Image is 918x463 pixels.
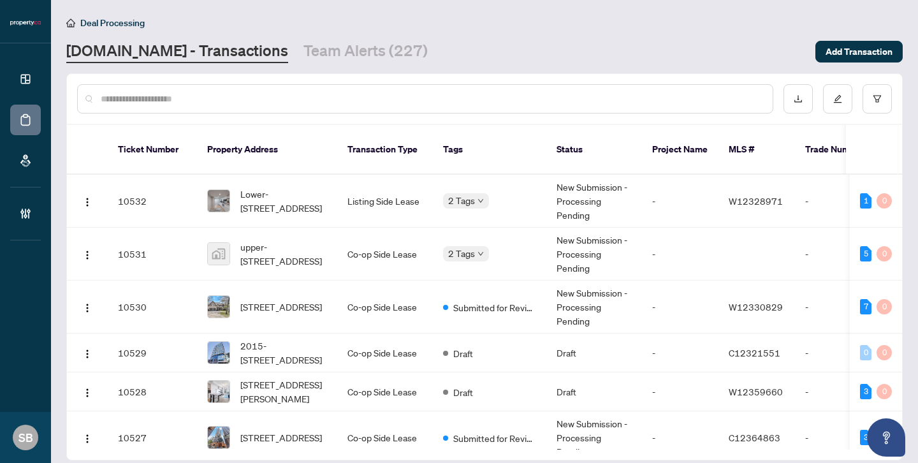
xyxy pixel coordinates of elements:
[729,195,783,207] span: W12328971
[240,240,327,268] span: upper-[STREET_ADDRESS]
[77,381,98,402] button: Logo
[448,193,475,208] span: 2 Tags
[718,125,795,175] th: MLS #
[82,388,92,398] img: Logo
[860,299,871,314] div: 7
[66,18,75,27] span: home
[82,197,92,207] img: Logo
[863,84,892,114] button: filter
[337,281,433,334] td: Co-op Side Lease
[208,243,229,265] img: thumbnail-img
[303,40,428,63] a: Team Alerts (227)
[546,228,642,281] td: New Submission - Processing Pending
[642,281,718,334] td: -
[833,94,842,103] span: edit
[867,418,905,457] button: Open asap
[795,175,884,228] td: -
[729,347,780,358] span: C12321551
[77,297,98,317] button: Logo
[783,84,813,114] button: download
[240,187,327,215] span: Lower-[STREET_ADDRESS]
[642,175,718,228] td: -
[546,125,642,175] th: Status
[448,246,475,261] span: 2 Tags
[546,372,642,411] td: Draft
[66,40,288,63] a: [DOMAIN_NAME] - Transactions
[77,342,98,363] button: Logo
[794,94,803,103] span: download
[795,281,884,334] td: -
[795,372,884,411] td: -
[240,430,322,445] span: [STREET_ADDRESS]
[815,41,903,62] button: Add Transaction
[873,94,882,103] span: filter
[546,175,642,228] td: New Submission - Processing Pending
[642,228,718,281] td: -
[860,246,871,261] div: 5
[82,303,92,313] img: Logo
[453,346,473,360] span: Draft
[642,125,718,175] th: Project Name
[433,125,546,175] th: Tags
[208,296,229,318] img: thumbnail-img
[337,125,433,175] th: Transaction Type
[453,300,536,314] span: Submitted for Review
[337,372,433,411] td: Co-op Side Lease
[642,372,718,411] td: -
[826,41,892,62] span: Add Transaction
[729,301,783,312] span: W12330829
[337,334,433,372] td: Co-op Side Lease
[197,125,337,175] th: Property Address
[795,228,884,281] td: -
[877,193,892,209] div: 0
[453,431,536,445] span: Submitted for Review
[477,251,484,257] span: down
[729,386,783,397] span: W12359660
[240,378,327,406] span: [STREET_ADDRESS][PERSON_NAME]
[80,17,145,29] span: Deal Processing
[453,385,473,399] span: Draft
[18,429,33,446] span: SB
[795,334,884,372] td: -
[860,345,871,360] div: 0
[642,334,718,372] td: -
[823,84,852,114] button: edit
[729,432,780,443] span: C12364863
[860,193,871,209] div: 1
[208,190,229,212] img: thumbnail-img
[546,334,642,372] td: Draft
[877,299,892,314] div: 0
[337,175,433,228] td: Listing Side Lease
[860,430,871,445] div: 3
[208,427,229,448] img: thumbnail-img
[877,246,892,261] div: 0
[77,427,98,448] button: Logo
[108,281,197,334] td: 10530
[477,198,484,204] span: down
[108,228,197,281] td: 10531
[240,300,322,314] span: [STREET_ADDRESS]
[240,339,327,367] span: 2015-[STREET_ADDRESS]
[860,384,871,399] div: 3
[108,125,197,175] th: Ticket Number
[82,349,92,359] img: Logo
[795,125,884,175] th: Trade Number
[77,191,98,211] button: Logo
[82,434,92,444] img: Logo
[108,175,197,228] td: 10532
[546,281,642,334] td: New Submission - Processing Pending
[108,334,197,372] td: 10529
[208,342,229,364] img: thumbnail-img
[877,345,892,360] div: 0
[77,244,98,264] button: Logo
[208,381,229,402] img: thumbnail-img
[337,228,433,281] td: Co-op Side Lease
[877,384,892,399] div: 0
[82,250,92,260] img: Logo
[108,372,197,411] td: 10528
[10,19,41,27] img: logo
